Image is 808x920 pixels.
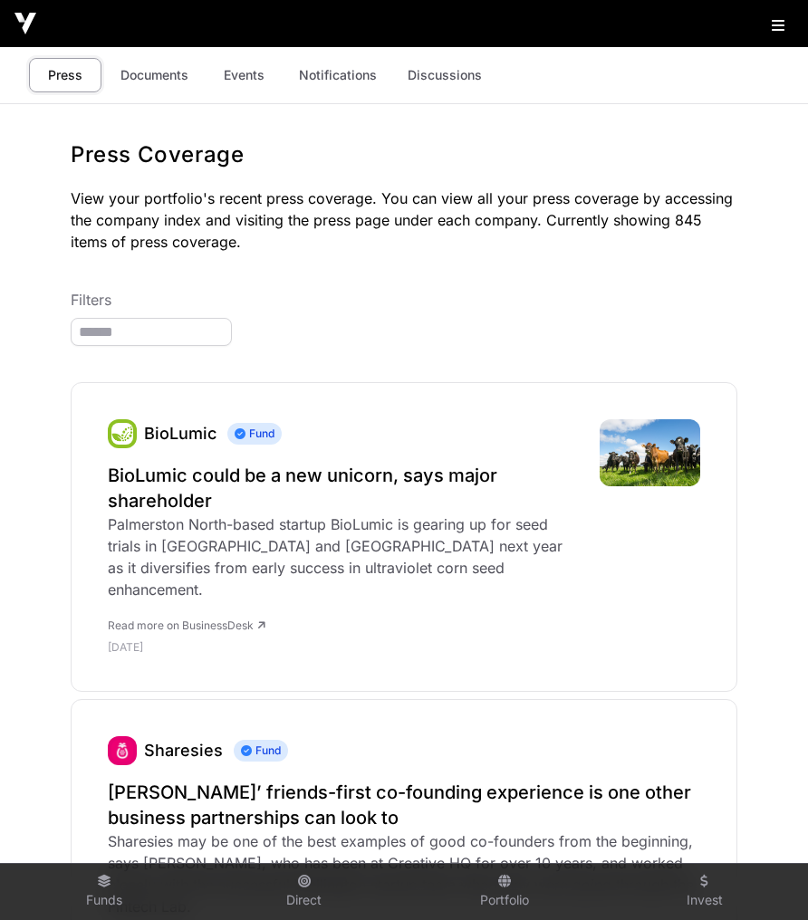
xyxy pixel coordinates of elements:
div: Palmerston North-based startup BioLumic is gearing up for seed trials in [GEOGRAPHIC_DATA] and [G... [108,513,582,600]
iframe: Chat Widget [717,833,808,920]
span: Fund [227,423,282,445]
img: sharesies_logo.jpeg [108,736,137,765]
a: Invest [611,867,797,916]
a: BioLumic could be a new unicorn, says major shareholder [108,463,582,513]
a: Portfolio [411,867,597,916]
a: Notifications [287,58,389,92]
a: BioLumic [108,419,137,448]
img: 0_ooS1bY_400x400.png [108,419,137,448]
a: Sharesies [108,736,137,765]
a: BioLumic [144,424,216,443]
div: Sharesies may be one of the best examples of good co-founders from the beginning, says [PERSON_NA... [108,830,700,917]
a: Sharesies [144,741,223,760]
a: Discussions [396,58,494,92]
a: Funds [11,867,197,916]
a: Press [29,58,101,92]
a: Read more on BusinessDesk [108,618,265,632]
p: [DATE] [108,640,582,655]
p: View your portfolio's recent press coverage. You can view all your press coverage by accessing th... [71,187,737,253]
span: Fund [234,740,288,762]
img: Icehouse Ventures Logo [14,13,36,34]
a: [PERSON_NAME]’ friends-first co-founding experience is one other business partnerships can look to [108,780,700,830]
p: Filters [71,289,737,311]
a: Documents [109,58,200,92]
a: Direct [211,867,397,916]
img: Landscape-shot-of-cows-of-farm-L.jpg [600,419,700,486]
a: Events [207,58,280,92]
h1: Press Coverage [71,140,737,169]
